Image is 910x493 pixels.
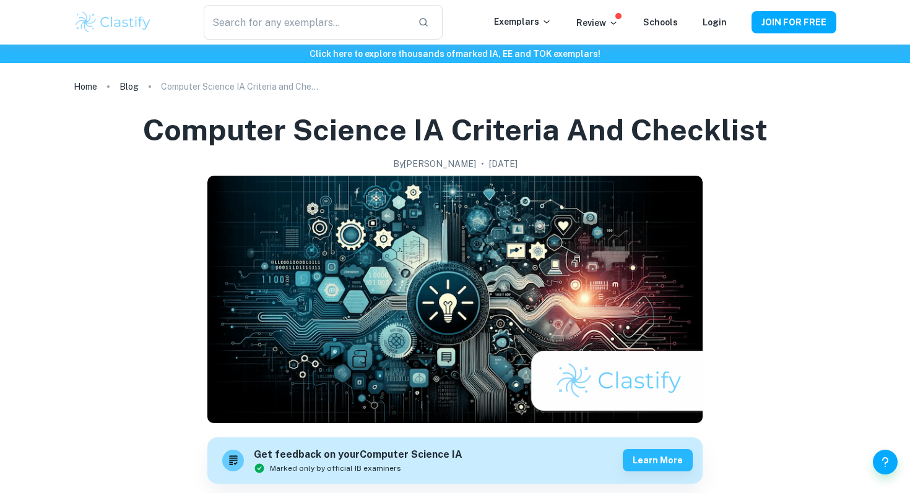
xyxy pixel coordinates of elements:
a: Login [703,17,727,27]
p: Exemplars [494,15,552,28]
p: Review [576,16,618,30]
button: Help and Feedback [873,450,898,474]
button: JOIN FOR FREE [752,11,836,33]
a: Schools [643,17,678,27]
input: Search for any exemplars... [204,5,408,40]
h6: Click here to explore thousands of marked IA, EE and TOK exemplars ! [2,47,908,61]
img: Clastify logo [74,10,152,35]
